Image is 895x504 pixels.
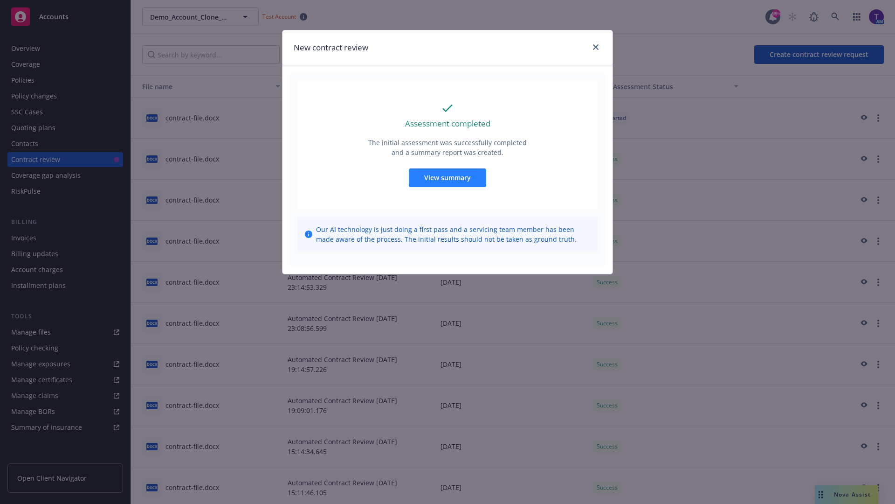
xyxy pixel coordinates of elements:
p: The initial assessment was successfully completed and a summary report was created. [367,138,528,157]
a: close [590,42,601,53]
h1: New contract review [294,42,368,54]
button: View summary [409,168,486,187]
span: Our AI technology is just doing a first pass and a servicing team member has been made aware of t... [316,224,590,244]
span: View summary [424,173,471,182]
p: Assessment completed [405,118,490,130]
